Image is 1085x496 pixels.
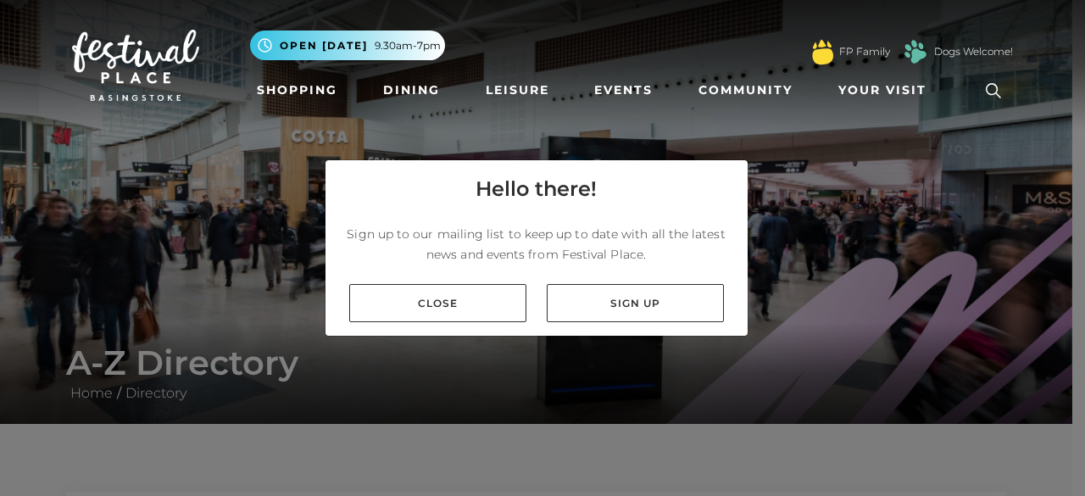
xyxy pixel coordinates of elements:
h4: Hello there! [476,174,597,204]
span: 9.30am-7pm [375,38,441,53]
button: Open [DATE] 9.30am-7pm [250,31,445,60]
a: Shopping [250,75,344,106]
span: Your Visit [838,81,926,99]
a: Your Visit [832,75,942,106]
a: Leisure [479,75,556,106]
a: FP Family [839,44,890,59]
a: Events [587,75,659,106]
a: Sign up [547,284,724,322]
a: Close [349,284,526,322]
img: Festival Place Logo [72,30,199,101]
p: Sign up to our mailing list to keep up to date with all the latest news and events from Festival ... [339,224,734,265]
a: Community [692,75,799,106]
a: Dining [376,75,447,106]
span: Open [DATE] [280,38,368,53]
a: Dogs Welcome! [934,44,1013,59]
